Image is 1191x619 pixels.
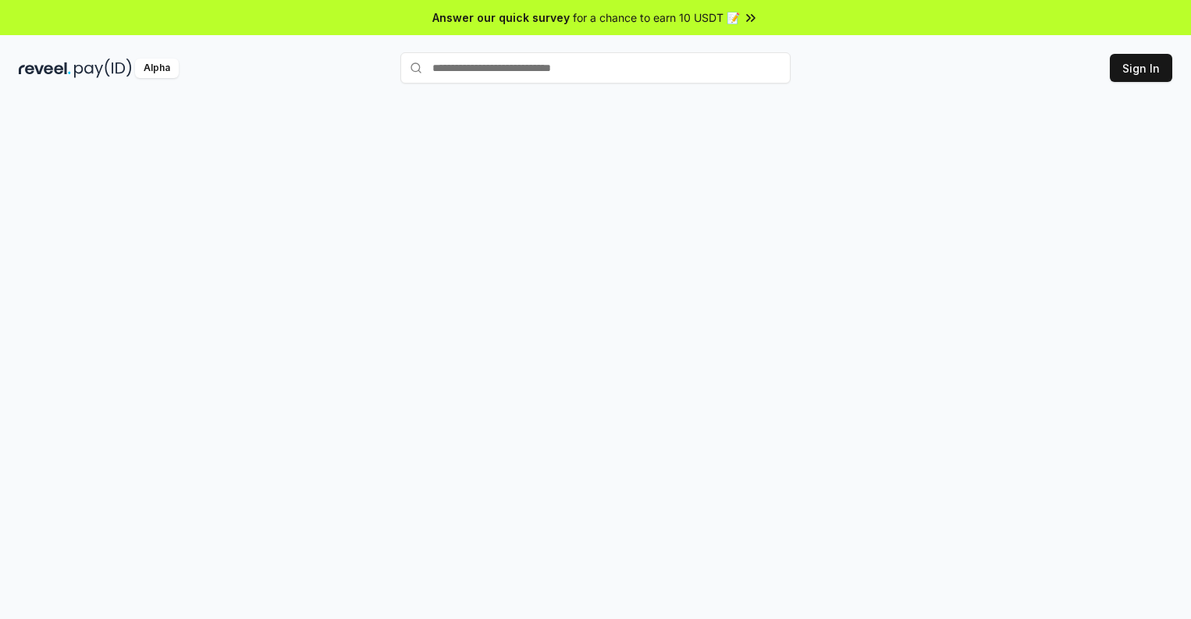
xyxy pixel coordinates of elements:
[432,9,570,26] span: Answer our quick survey
[74,59,132,78] img: pay_id
[573,9,740,26] span: for a chance to earn 10 USDT 📝
[135,59,179,78] div: Alpha
[1110,54,1172,82] button: Sign In
[19,59,71,78] img: reveel_dark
